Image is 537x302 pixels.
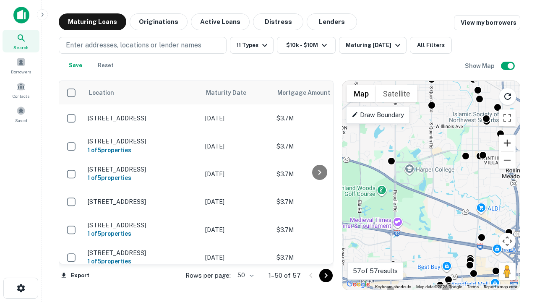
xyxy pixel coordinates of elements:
[277,88,341,98] span: Mortgage Amount
[376,85,417,102] button: Show satellite imagery
[342,81,520,290] div: 0 0
[205,114,268,123] p: [DATE]
[88,146,197,155] h6: 1 of 5 properties
[276,197,360,206] p: $3.7M
[205,225,268,234] p: [DATE]
[410,37,452,54] button: All Filters
[253,13,303,30] button: Distress
[15,117,27,124] span: Saved
[205,253,268,262] p: [DATE]
[465,61,496,70] h6: Show Map
[467,284,479,289] a: Terms (opens in new tab)
[130,13,188,30] button: Originations
[88,115,197,122] p: [STREET_ADDRESS]
[499,135,516,151] button: Zoom in
[234,269,255,281] div: 50
[59,269,91,282] button: Export
[276,169,360,179] p: $3.7M
[59,37,227,54] button: Enter addresses, locations or lender names
[499,152,516,169] button: Zoom out
[495,235,537,275] iframe: Chat Widget
[319,269,333,282] button: Go to next page
[230,37,274,54] button: 11 Types
[346,40,403,50] div: Maturing [DATE]
[276,225,360,234] p: $3.7M
[344,279,372,290] a: Open this area in Google Maps (opens a new window)
[499,109,516,126] button: Toggle fullscreen view
[499,88,516,105] button: Reload search area
[206,88,257,98] span: Maturity Date
[88,221,197,229] p: [STREET_ADDRESS]
[92,57,119,74] button: Reset
[88,249,197,257] p: [STREET_ADDRESS]
[13,44,29,51] span: Search
[416,284,462,289] span: Map data ©2025 Google
[454,15,520,30] a: View my borrowers
[276,253,360,262] p: $3.7M
[88,166,197,173] p: [STREET_ADDRESS]
[88,229,197,238] h6: 1 of 5 properties
[13,93,29,99] span: Contacts
[3,54,39,77] a: Borrowers
[185,271,231,281] p: Rows per page:
[276,114,360,123] p: $3.7M
[276,142,360,151] p: $3.7M
[268,271,301,281] p: 1–50 of 57
[13,7,29,23] img: capitalize-icon.png
[59,13,126,30] button: Maturing Loans
[88,173,197,182] h6: 1 of 5 properties
[201,81,272,104] th: Maturity Date
[11,68,31,75] span: Borrowers
[272,81,365,104] th: Mortgage Amount
[88,257,197,266] h6: 1 of 5 properties
[89,88,114,98] span: Location
[66,40,201,50] p: Enter addresses, locations or lender names
[344,279,372,290] img: Google
[3,103,39,125] a: Saved
[484,284,517,289] a: Report a map error
[277,37,336,54] button: $10k - $10M
[307,13,357,30] button: Lenders
[347,85,376,102] button: Show street map
[191,13,250,30] button: Active Loans
[205,142,268,151] p: [DATE]
[352,110,404,120] p: Draw Boundary
[83,81,201,104] th: Location
[499,233,516,250] button: Map camera controls
[88,138,197,145] p: [STREET_ADDRESS]
[62,57,89,74] button: Save your search to get updates of matches that match your search criteria.
[3,78,39,101] a: Contacts
[339,37,407,54] button: Maturing [DATE]
[205,169,268,179] p: [DATE]
[375,284,411,290] button: Keyboard shortcuts
[353,266,398,276] p: 57 of 57 results
[205,197,268,206] p: [DATE]
[88,198,197,206] p: [STREET_ADDRESS]
[3,30,39,52] a: Search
